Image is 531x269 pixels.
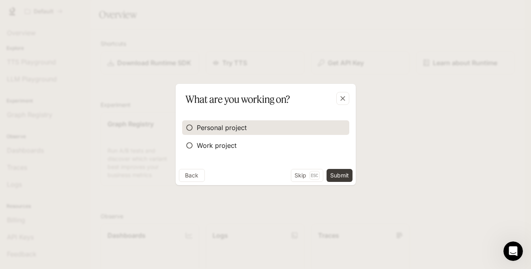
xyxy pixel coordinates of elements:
[185,92,290,107] p: What are you working on?
[291,169,323,182] button: SkipEsc
[503,241,523,261] iframe: Intercom live chat
[197,123,247,132] span: Personal project
[179,169,205,182] button: Back
[327,169,353,182] button: Submit
[310,171,320,180] p: Esc
[197,141,236,150] span: Work project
